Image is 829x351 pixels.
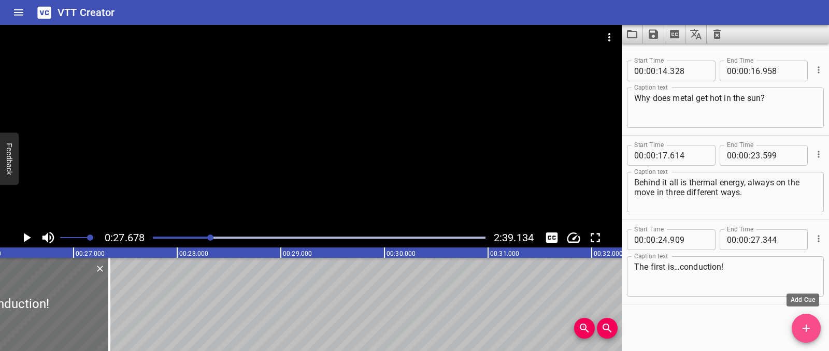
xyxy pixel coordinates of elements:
[664,25,685,43] button: Extract captions from video
[574,318,595,339] button: Zoom In
[658,145,668,166] input: 17
[646,145,656,166] input: 00
[76,250,105,257] text: 00:27.000
[656,145,658,166] span: :
[749,229,751,250] span: :
[93,262,107,275] button: Delete
[634,93,817,123] textarea: Why does metal get hot in the sun?
[670,61,708,81] input: 328
[812,56,824,83] div: Cue Options
[792,314,821,343] button: Add Cue
[749,61,751,81] span: :
[690,28,702,40] svg: Translate captions
[658,229,668,250] input: 24
[761,145,763,166] span: .
[749,145,751,166] span: :
[727,229,737,250] input: 00
[656,61,658,81] span: :
[727,61,737,81] input: 00
[494,231,534,244] span: 2:39.134
[38,228,58,247] button: Toggle mute
[763,145,801,166] input: 599
[761,61,763,81] span: .
[668,145,670,166] span: .
[644,229,646,250] span: :
[668,61,670,81] span: .
[812,225,824,252] div: Cue Options
[647,28,660,40] svg: Save captions to file
[387,250,416,257] text: 00:30.000
[585,228,605,247] button: Toggle fullscreen
[634,61,644,81] input: 00
[812,63,825,77] button: Cue Options
[153,237,485,239] div: Play progress
[656,229,658,250] span: :
[634,262,817,291] textarea: The first is…conduction!
[751,145,761,166] input: 23
[17,228,36,247] button: Play/Pause
[727,145,737,166] input: 00
[179,250,208,257] text: 00:28.000
[105,231,145,244] span: 0:27.678
[643,25,664,43] button: Save captions to file
[737,61,739,81] span: :
[668,229,670,250] span: .
[622,25,643,43] button: Load captions from file
[597,318,618,339] button: Zoom Out
[490,250,519,257] text: 00:31.000
[58,4,115,21] h6: VTT Creator
[594,250,623,257] text: 00:32.000
[597,25,622,50] button: Video Options
[751,61,761,81] input: 16
[634,145,644,166] input: 00
[283,250,312,257] text: 00:29.000
[670,229,708,250] input: 909
[812,141,824,168] div: Cue Options
[634,178,817,207] textarea: Behind it all is thermal energy, always on the move in three different ways.
[751,229,761,250] input: 27
[87,235,93,241] span: Set video volume
[761,229,763,250] span: .
[626,28,638,40] svg: Load captions from file
[644,145,646,166] span: :
[763,229,801,250] input: 344
[812,232,825,245] button: Cue Options
[646,61,656,81] input: 00
[711,28,723,40] svg: Clear captions
[685,25,707,43] button: Translate captions
[763,61,801,81] input: 958
[668,28,681,40] svg: Extract captions from video
[93,262,105,275] div: Delete Cue
[737,229,739,250] span: :
[658,61,668,81] input: 14
[707,25,727,43] button: Clear captions
[644,61,646,81] span: :
[646,229,656,250] input: 00
[737,145,739,166] span: :
[739,61,749,81] input: 00
[564,228,583,247] button: Change Playback Speed
[670,145,708,166] input: 614
[739,229,749,250] input: 00
[739,145,749,166] input: 00
[542,228,562,247] button: Toggle captions
[812,148,825,161] button: Cue Options
[634,229,644,250] input: 00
